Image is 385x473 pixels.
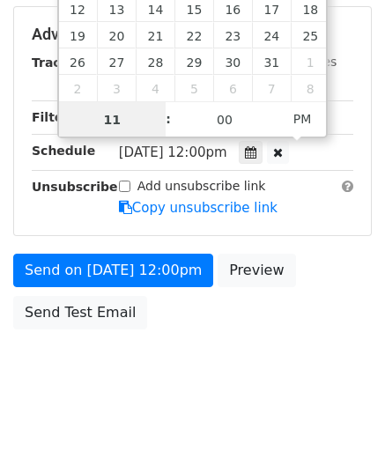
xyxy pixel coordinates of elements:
[137,177,266,196] label: Add unsubscribe link
[119,144,227,160] span: [DATE] 12:00pm
[252,75,291,101] span: November 7, 2025
[13,254,213,287] a: Send on [DATE] 12:00pm
[59,48,98,75] span: October 26, 2025
[136,75,174,101] span: November 4, 2025
[174,48,213,75] span: October 29, 2025
[32,25,353,44] h5: Advanced
[97,75,136,101] span: November 3, 2025
[291,48,329,75] span: November 1, 2025
[252,48,291,75] span: October 31, 2025
[213,48,252,75] span: October 30, 2025
[136,48,174,75] span: October 28, 2025
[59,102,167,137] input: Hour
[291,75,329,101] span: November 8, 2025
[119,200,278,216] a: Copy unsubscribe link
[32,180,118,194] strong: Unsubscribe
[278,101,327,137] span: Click to toggle
[171,102,278,137] input: Minute
[32,144,95,158] strong: Schedule
[252,22,291,48] span: October 24, 2025
[13,296,147,329] a: Send Test Email
[213,22,252,48] span: October 23, 2025
[174,22,213,48] span: October 22, 2025
[166,101,171,137] span: :
[97,22,136,48] span: October 20, 2025
[291,22,329,48] span: October 25, 2025
[59,75,98,101] span: November 2, 2025
[174,75,213,101] span: November 5, 2025
[218,254,295,287] a: Preview
[32,55,91,70] strong: Tracking
[97,48,136,75] span: October 27, 2025
[59,22,98,48] span: October 19, 2025
[32,110,77,124] strong: Filters
[297,388,385,473] iframe: Chat Widget
[213,75,252,101] span: November 6, 2025
[136,22,174,48] span: October 21, 2025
